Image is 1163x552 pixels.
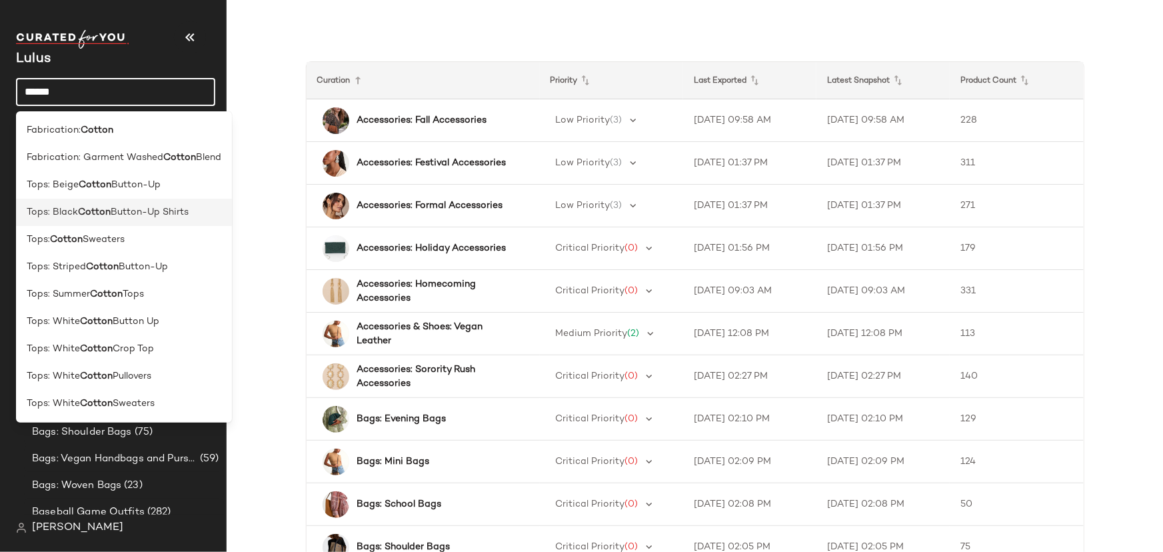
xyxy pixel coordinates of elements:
img: 2682691_03_OM_2025-09-24.jpg [323,321,349,347]
span: Medium Priority [556,329,628,339]
b: Accessories: Holiday Accessories [357,241,507,255]
img: cfy_white_logo.C9jOOHJF.svg [16,30,129,49]
span: Fabrication: [27,123,81,137]
span: Critical Priority [556,457,625,467]
td: [DATE] 09:58 AM [683,99,816,142]
span: Critical Priority [556,286,625,296]
span: Tops: Summer [27,287,90,301]
th: Priority [540,62,684,99]
span: Bags: Shoulder Bags [32,425,132,440]
td: [DATE] 01:37 PM [816,142,950,185]
td: [DATE] 02:08 PM [683,483,816,526]
b: Cotton [80,342,113,356]
td: 179 [950,227,1083,270]
td: 228 [950,99,1083,142]
b: Bags: Evening Bags [357,412,447,426]
span: Fabrication: Garment Washed [27,151,163,165]
img: 2698431_01_OM_2025-08-26.jpg [323,406,349,433]
td: [DATE] 01:56 PM [683,227,816,270]
b: Bags: Mini Bags [357,455,430,469]
span: Tops: White [27,369,80,383]
td: [DATE] 02:10 PM [816,398,950,441]
b: Cotton [163,151,196,165]
b: Accessories & Shoes: Vegan Leather [357,320,516,348]
td: [DATE] 09:03 AM [816,270,950,313]
span: (3) [610,201,622,211]
b: Accessories: Fall Accessories [357,113,487,127]
span: (3) [610,158,622,168]
img: 13077881_2722731.jpg [323,107,349,134]
span: (2) [628,329,640,339]
img: 2735831_03_OM_2025-07-21.jpg [323,193,349,219]
span: Tops: White [27,397,80,411]
td: [DATE] 09:58 AM [816,99,950,142]
span: (0) [625,286,638,296]
b: Accessories: Homecoming Accessories [357,277,516,305]
span: (282) [145,505,171,520]
b: Cotton [90,287,123,301]
td: [DATE] 02:10 PM [683,398,816,441]
span: Baseball Game Outfits [32,505,145,520]
b: Accessories: Festival Accessories [357,156,507,170]
th: Latest Snapshot [816,62,950,99]
td: 271 [950,185,1083,227]
span: (0) [625,414,638,424]
span: (3) [610,115,622,125]
td: [DATE] 01:37 PM [816,185,950,227]
b: Accessories: Formal Accessories [357,199,503,213]
span: (23) [121,478,143,493]
span: Button-Up [111,178,161,192]
span: Crop Top [113,342,154,356]
b: Cotton [79,178,111,192]
span: Critical Priority [556,499,625,509]
b: Cotton [80,315,113,329]
span: Blend [196,151,221,165]
img: 2698451_01_OM_2025-08-06.jpg [323,491,349,518]
span: Tops [123,287,144,301]
span: (59) [197,451,219,467]
b: Cotton [81,123,113,137]
td: [DATE] 02:09 PM [816,441,950,483]
span: Low Priority [556,201,610,211]
span: Critical Priority [556,243,625,253]
span: Bags: Woven Bags [32,478,121,493]
img: 2682691_03_OM_2025-09-24.jpg [323,449,349,475]
span: Critical Priority [556,414,625,424]
td: [DATE] 01:56 PM [816,227,950,270]
td: [DATE] 12:08 PM [816,313,950,355]
b: Cotton [50,233,83,247]
span: Button Up [113,315,159,329]
th: Curation [307,62,540,99]
span: Sweaters [83,233,125,247]
span: (0) [625,542,638,552]
span: (0) [625,499,638,509]
span: (75) [132,425,153,440]
th: Product Count [950,62,1083,99]
span: (0) [625,457,638,467]
img: 5769916_1184371.jpg [323,235,349,262]
span: Critical Priority [556,371,625,381]
td: 331 [950,270,1083,313]
span: Tops: White [27,342,80,356]
td: 50 [950,483,1083,526]
td: [DATE] 01:37 PM [683,142,816,185]
span: Tops: Black [27,205,78,219]
b: Cotton [80,369,113,383]
span: (0) [625,371,638,381]
img: 2738971_02_topdown_2025-09-23.jpg [323,278,349,305]
b: Bags: School Bags [357,497,442,511]
span: Pullovers [113,369,151,383]
td: [DATE] 09:03 AM [683,270,816,313]
td: [DATE] 12:08 PM [683,313,816,355]
td: [DATE] 02:09 PM [683,441,816,483]
td: [DATE] 01:37 PM [683,185,816,227]
span: [PERSON_NAME] [32,520,123,536]
span: Sweaters [113,397,155,411]
span: Critical Priority [556,542,625,552]
td: 311 [950,142,1083,185]
b: Cotton [78,205,111,219]
td: 124 [950,441,1083,483]
td: [DATE] 02:27 PM [683,355,816,398]
img: 2753971_02_topdown_2025-09-29.jpg [323,363,349,390]
span: Current Company Name [16,52,51,66]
